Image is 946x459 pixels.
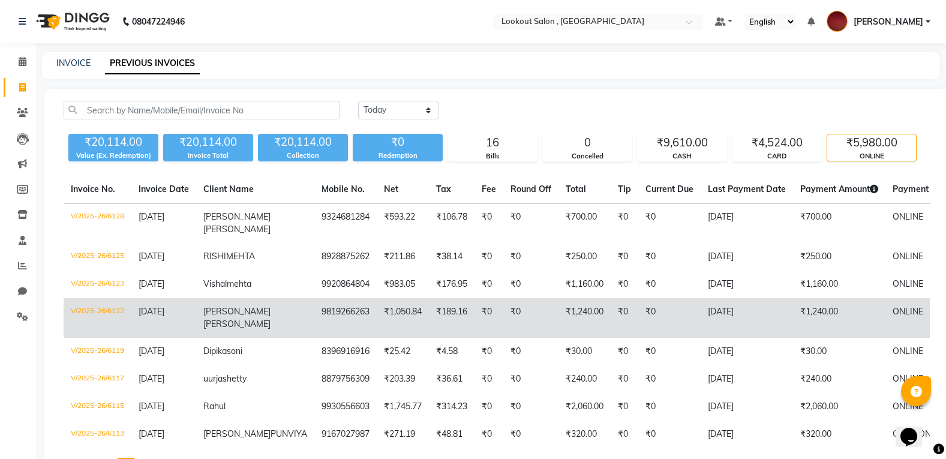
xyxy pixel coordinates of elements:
td: ₹0 [503,271,558,298]
td: ₹0 [638,203,701,244]
td: V/2025-26/6115 [64,393,131,421]
span: Client Name [203,184,254,194]
td: ₹0 [503,393,558,421]
td: 9167027987 [314,421,377,448]
span: Mobile No. [322,184,365,194]
td: ₹0 [611,271,638,298]
td: 9920864804 [314,271,377,298]
td: V/2025-26/6128 [64,203,131,244]
span: ONLINE [893,278,923,289]
span: PUNVIYA [271,428,307,439]
td: ₹0 [638,393,701,421]
td: ₹0 [474,365,503,393]
div: CARD [732,151,821,161]
td: ₹0 [474,243,503,271]
td: ₹983.05 [377,271,429,298]
span: Net [384,184,398,194]
div: ₹20,114.00 [163,134,253,151]
td: ₹106.78 [429,203,474,244]
td: ₹0 [503,421,558,448]
td: ₹0 [474,421,503,448]
td: ₹1,160.00 [558,271,611,298]
span: Last Payment Date [708,184,786,194]
td: [DATE] [701,393,793,421]
span: soni [227,346,242,356]
td: ₹2,060.00 [793,393,885,421]
td: ₹0 [638,271,701,298]
span: Tax [436,184,451,194]
span: MEHTA [226,251,255,262]
td: ₹593.22 [377,203,429,244]
span: [DATE] [139,428,164,439]
td: ₹25.42 [377,338,429,365]
td: ₹0 [474,298,503,338]
td: ₹30.00 [793,338,885,365]
td: ₹4.58 [429,338,474,365]
div: ₹20,114.00 [258,134,348,151]
td: ₹0 [638,338,701,365]
td: V/2025-26/6125 [64,243,131,271]
td: ₹36.61 [429,365,474,393]
span: Invoice Date [139,184,189,194]
span: Total [566,184,586,194]
td: [DATE] [701,271,793,298]
div: ₹5,980.00 [827,134,916,151]
td: ₹189.16 [429,298,474,338]
span: [DATE] [139,306,164,317]
td: ₹700.00 [558,203,611,244]
span: mehta [227,278,251,289]
span: CASH, [893,428,918,439]
span: Invoice No. [71,184,115,194]
span: Current Due [645,184,693,194]
td: [DATE] [701,338,793,365]
td: ₹0 [474,203,503,244]
div: Invoice Total [163,151,253,161]
span: [PERSON_NAME] [203,428,271,439]
div: CASH [638,151,726,161]
td: ₹271.19 [377,421,429,448]
td: ₹0 [611,393,638,421]
div: ₹4,524.00 [732,134,821,151]
td: ₹38.14 [429,243,474,271]
td: [DATE] [701,243,793,271]
span: ONLINE [893,251,923,262]
div: Cancelled [543,151,632,161]
td: ₹0 [503,298,558,338]
td: 9930556603 [314,393,377,421]
td: ₹1,160.00 [793,271,885,298]
div: Bills [448,151,537,161]
div: ₹9,610.00 [638,134,726,151]
td: V/2025-26/6122 [64,298,131,338]
a: INVOICE [56,58,91,68]
span: ONLINE [893,211,923,222]
td: ₹320.00 [793,421,885,448]
td: ₹2,060.00 [558,393,611,421]
span: [DATE] [139,251,164,262]
td: ₹0 [503,243,558,271]
span: [DATE] [139,401,164,412]
div: ONLINE [827,151,916,161]
a: PREVIOUS INVOICES [105,53,200,74]
td: ₹0 [474,393,503,421]
span: RISHI [203,251,226,262]
td: ₹0 [503,338,558,365]
td: ₹0 [474,338,503,365]
span: Rahul [203,401,226,412]
span: ONLINE [893,373,923,384]
td: 8928875262 [314,243,377,271]
span: uurja [203,373,223,384]
span: [DATE] [139,211,164,222]
td: ₹320.00 [558,421,611,448]
span: [DATE] [139,346,164,356]
span: Tip [618,184,631,194]
td: ₹0 [611,243,638,271]
span: Round Off [510,184,551,194]
div: 16 [448,134,537,151]
td: ₹0 [503,203,558,244]
span: ONLINE [893,401,923,412]
div: Value (Ex. Redemption) [68,151,158,161]
td: ₹1,240.00 [558,298,611,338]
td: ₹0 [638,298,701,338]
td: ₹0 [611,298,638,338]
div: ₹20,114.00 [68,134,158,151]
